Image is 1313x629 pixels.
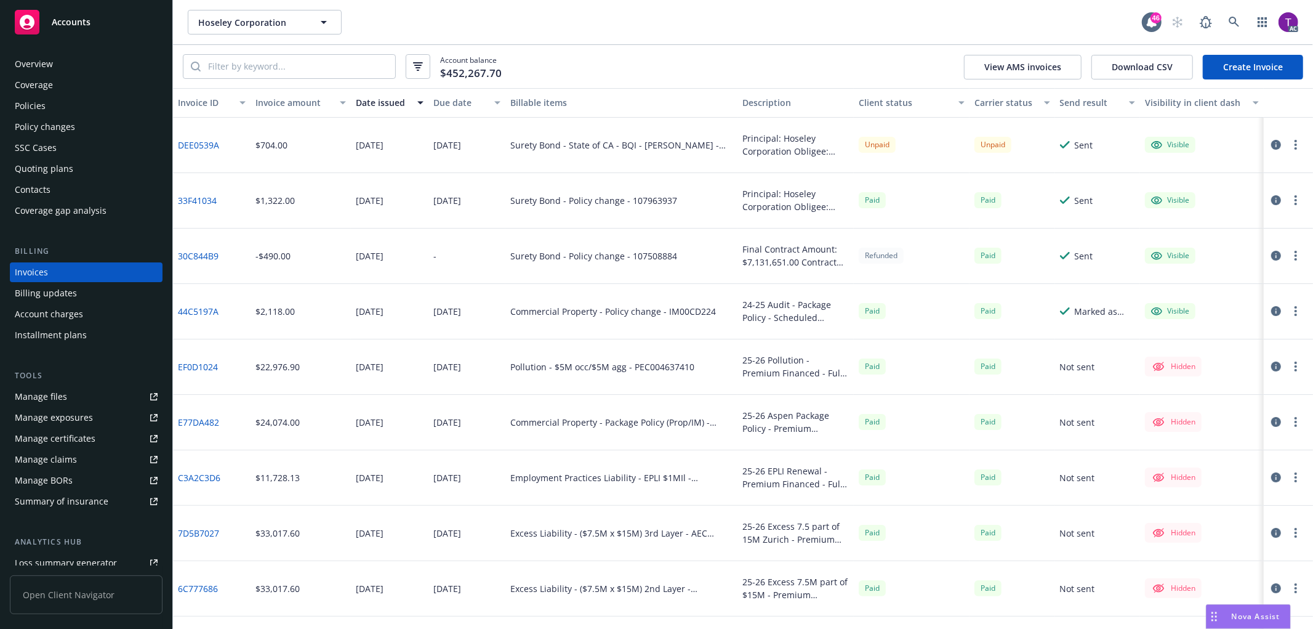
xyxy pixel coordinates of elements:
span: Paid [974,192,1002,208]
div: $24,074.00 [255,416,300,429]
div: Principal: Hoseley Corporation Obligee: State of [US_STATE], Contractors State License Board Bond... [742,132,849,158]
button: Carrier status [970,88,1054,118]
div: Paid [859,303,886,319]
a: Manage files [10,387,163,407]
div: Visible [1151,195,1189,206]
div: Invoices [15,262,48,282]
a: Coverage gap analysis [10,201,163,221]
span: Accounts [52,17,90,27]
div: Paid [859,359,886,374]
div: Refunded [859,248,904,263]
div: Not sent [1060,582,1095,595]
span: Paid [859,580,886,596]
button: Download CSV [1091,55,1193,79]
button: Description [737,88,854,118]
div: Sent [1075,250,1093,262]
a: Manage exposures [10,408,163,428]
div: Policy changes [15,117,75,137]
div: 25-26 Aspen Package Policy - Premium Financed - Fully Funded [742,409,849,435]
a: Manage BORs [10,471,163,490]
div: Drag to move [1207,605,1222,628]
span: Paid [974,580,1002,596]
div: Coverage gap analysis [15,201,106,221]
div: Visible [1151,306,1189,317]
div: [DATE] [433,305,461,318]
div: Paid [974,469,1002,485]
div: $11,728.13 [255,471,300,484]
a: Invoices [10,262,163,282]
span: Paid [974,248,1002,263]
a: 6C777686 [178,582,218,595]
div: [DATE] [356,582,383,595]
div: Not sent [1060,471,1095,484]
a: Loss summary generator [10,553,163,573]
a: Account charges [10,304,163,324]
div: Paid [974,525,1002,540]
div: 25-26 Excess 7.5 part of 15M Zurich - Premium Financed - Fully Funded [742,520,849,546]
div: Pollution - $5M occ/$5M agg - PEC004637410 [510,360,694,373]
div: [DATE] [433,194,461,207]
div: Coverage [15,75,53,95]
a: Search [1222,10,1247,34]
div: Principal: Hoseley Corporation Obligee: CalTrans Final Bond Amount: $1,645,196.00 Contract No. 04... [742,187,849,213]
span: Account balance [440,55,502,78]
div: [DATE] [433,139,461,152]
button: Send result [1055,88,1140,118]
div: Billable items [510,96,733,109]
div: Due date [433,96,488,109]
button: Due date [428,88,506,118]
div: Sent [1075,139,1093,152]
div: Invoice ID [178,96,232,109]
span: Paid [974,303,1002,319]
div: Billing updates [15,283,77,303]
div: - [433,250,436,262]
div: Analytics hub [10,536,163,548]
svg: Search [191,62,201,71]
span: $452,267.70 [440,65,502,81]
div: Not sent [1060,360,1095,373]
a: DEE0539A [178,139,219,152]
div: -$490.00 [255,250,291,262]
div: [DATE] [356,305,383,318]
a: 33F41034 [178,194,217,207]
button: Date issued [351,88,428,118]
div: Surety Bond - State of CA - BQI - [PERSON_NAME] - 100976599 [510,139,733,152]
div: Surety Bond - Policy change - 107508884 [510,250,677,262]
div: Send result [1060,96,1122,109]
div: $33,017.60 [255,582,300,595]
div: [DATE] [433,582,461,595]
div: Hidden [1151,581,1195,596]
div: [DATE] [356,360,383,373]
button: Nova Assist [1206,604,1291,629]
div: Paid [859,414,886,429]
div: Client status [859,96,952,109]
a: Contacts [10,180,163,200]
div: Excess Liability - ($7.5M x $15M) 3rd Layer - AEC 7806792-01 [510,527,733,540]
div: Paid [859,469,886,485]
div: $1,322.00 [255,194,295,207]
div: Hidden [1151,415,1195,429]
div: $33,017.60 [255,527,300,540]
button: Visibility in client dash [1140,88,1264,118]
a: Quoting plans [10,159,163,179]
div: Installment plans [15,325,87,345]
div: Final Contract Amount: $7,131,651.00 Contract #04-4J9704 Return Premium Due to Decrease in Contra... [742,243,849,269]
button: Invoice amount [251,88,351,118]
a: E77DA482 [178,416,219,429]
div: [DATE] [356,416,383,429]
div: [DATE] [356,139,383,152]
div: $22,976.90 [255,360,300,373]
img: photo [1279,12,1298,32]
button: Hoseley Corporation [188,10,342,34]
div: Commercial Property - Package Policy (Prop/IM) - IM00CD225 [510,416,733,429]
div: Summary of insurance [15,492,108,511]
div: [DATE] [356,527,383,540]
div: Commercial Property - Policy change - IM00CD224 [510,305,716,318]
div: Paid [974,414,1002,429]
a: Billing updates [10,283,163,303]
div: [DATE] [356,194,383,207]
button: Invoice ID [173,88,251,118]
